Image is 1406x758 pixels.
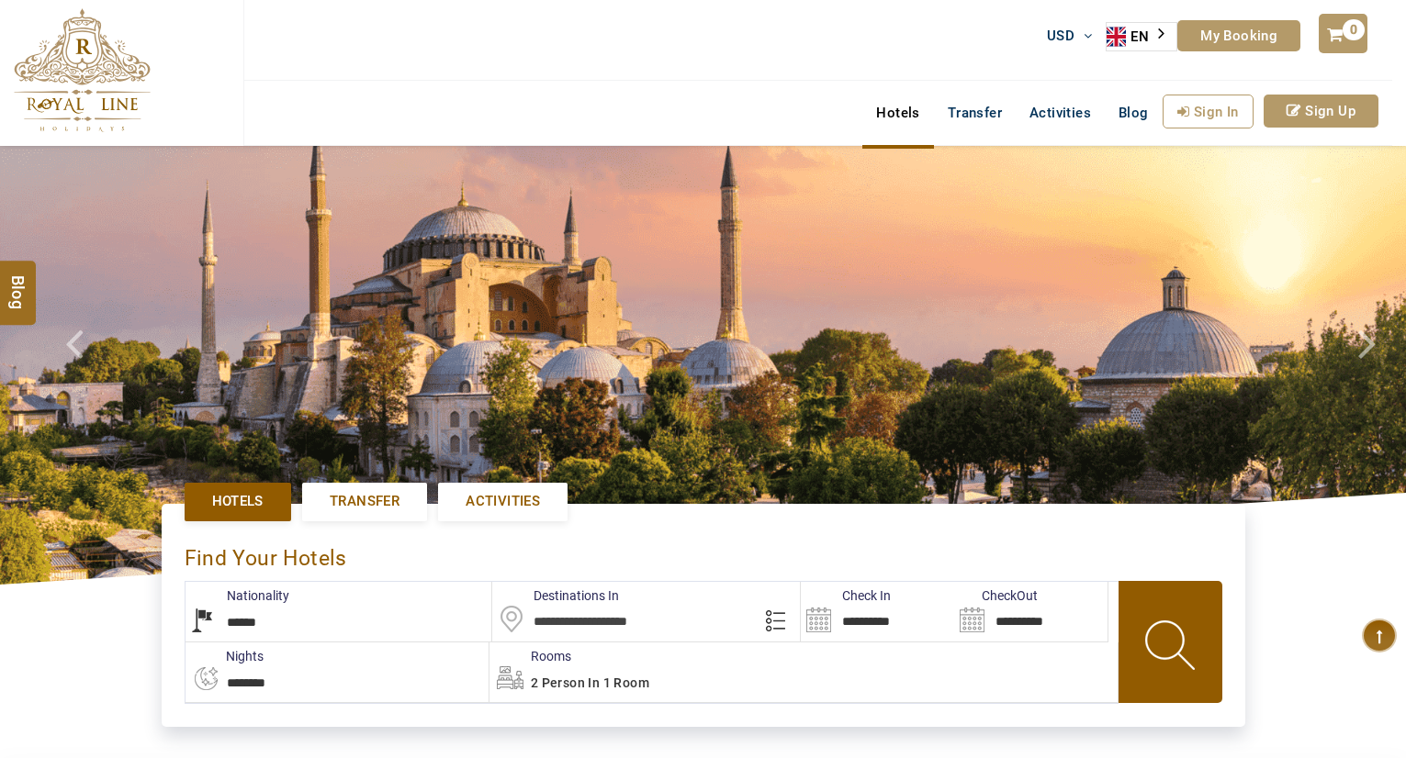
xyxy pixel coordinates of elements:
[1119,105,1149,121] span: Blog
[489,647,571,665] label: Rooms
[185,483,291,520] a: Hotels
[438,483,568,520] a: Activities
[466,492,540,511] span: Activities
[934,95,1016,131] a: Transfer
[14,8,151,132] img: The Royal Line Holidays
[302,483,427,520] a: Transfer
[1016,95,1105,131] a: Activities
[801,582,954,641] input: Search
[1047,28,1074,44] span: USD
[1343,19,1365,40] span: 0
[862,95,933,131] a: Hotels
[186,586,289,605] label: Nationality
[330,492,399,511] span: Transfer
[1319,14,1367,53] a: 0
[212,492,264,511] span: Hotels
[1106,22,1177,51] aside: Language selected: English
[531,675,649,690] span: 2 Person in 1 Room
[1335,146,1406,585] a: Check next image
[1264,95,1378,128] a: Sign Up
[954,582,1108,641] input: Search
[185,527,1222,581] div: Find Your Hotels
[492,586,619,605] label: Destinations In
[6,275,30,291] span: Blog
[1177,20,1300,51] a: My Booking
[185,647,264,665] label: nights
[1106,22,1177,51] div: Language
[954,586,1038,605] label: CheckOut
[1163,95,1254,128] a: Sign In
[42,146,113,585] a: Check next prev
[1105,95,1163,131] a: Blog
[1107,23,1176,50] a: EN
[801,586,891,605] label: Check In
